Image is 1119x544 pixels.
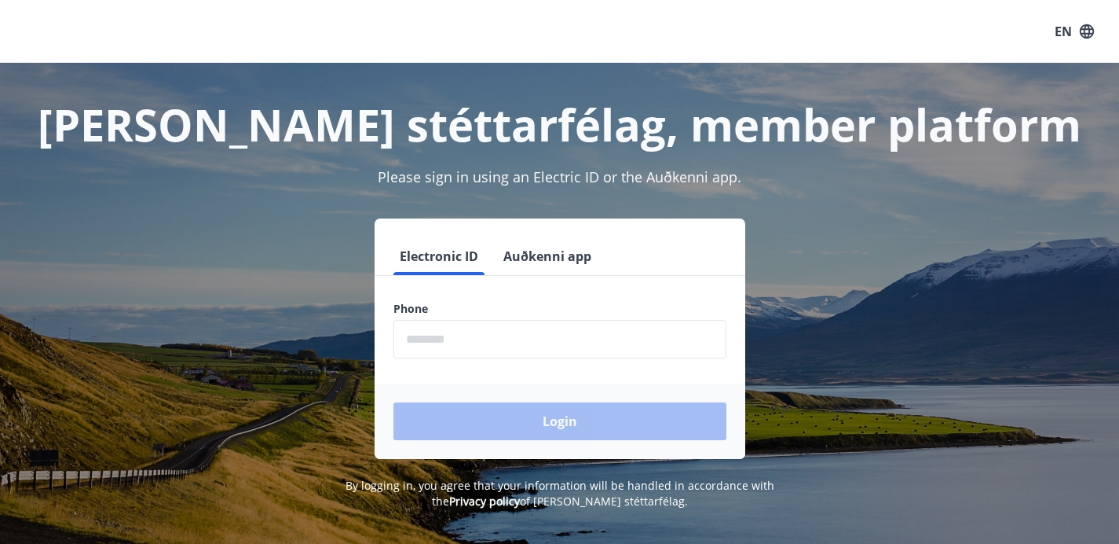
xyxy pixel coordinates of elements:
h1: [PERSON_NAME] stéttarfélag, member platform [19,94,1100,154]
button: EN [1048,17,1100,46]
span: By logging in, you agree that your information will be handled in accordance with the of [PERSON_... [346,478,774,509]
span: Please sign in using an Electric ID or the Auðkenni app. [378,167,741,186]
a: Privacy policy [449,494,520,509]
button: Auðkenni app [497,237,598,275]
button: Electronic ID [393,237,485,275]
label: Phone [393,301,726,317]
